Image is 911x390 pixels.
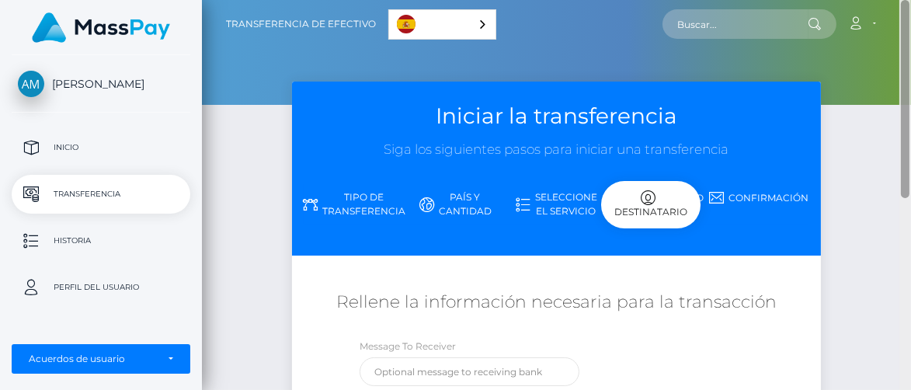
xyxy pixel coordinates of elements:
input: Optional message to receiving bank [360,357,579,386]
input: Buscar... [662,9,808,39]
img: MassPay [32,12,170,43]
p: Transferencia [18,183,184,206]
div: Acuerdos de usuario [29,353,156,365]
h5: Rellene la información necesaria para la transacción [304,291,809,315]
h3: Iniciar la transferencia [304,101,809,131]
a: Español [389,10,495,39]
aside: Language selected: Español [388,9,496,40]
a: Transferencia [12,175,190,214]
a: Confirmación [708,184,809,211]
p: Inicio [18,136,184,159]
a: País y cantidad [405,184,506,225]
span: [PERSON_NAME] [12,77,190,91]
div: Language [388,9,496,40]
button: Acuerdos de usuario [12,344,190,374]
p: Historia [18,229,184,252]
div: Destinatario [601,181,701,228]
p: Perfil del usuario [18,276,184,299]
a: Seleccione el servicio [506,184,607,225]
h3: Siga los siguientes pasos para iniciar una transferencia [304,141,809,159]
a: Transferencia de efectivo [226,8,376,40]
label: Message To Receiver [360,340,456,353]
a: Historia [12,221,190,260]
a: Perfil del usuario [12,268,190,307]
a: Inicio [12,128,190,167]
a: Tipo de transferencia [304,184,405,225]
